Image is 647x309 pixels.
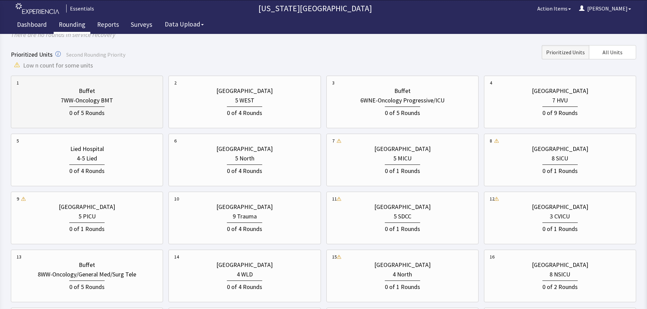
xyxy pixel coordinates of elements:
[374,202,431,212] div: [GEOGRAPHIC_DATA]
[532,202,588,212] div: [GEOGRAPHIC_DATA]
[532,260,588,270] div: [GEOGRAPHIC_DATA]
[78,212,96,221] div: 5 PICU
[235,154,254,163] div: 5 North
[174,137,177,144] div: 6
[332,253,337,260] div: 15
[227,165,262,176] div: 0 of 4 Rounds
[374,260,431,270] div: [GEOGRAPHIC_DATA]
[385,107,420,118] div: 0 of 5 Rounds
[69,223,105,234] div: 0 of 1 Rounds
[542,165,578,176] div: 0 of 1 Rounds
[235,96,254,105] div: 5 WEST
[552,96,568,105] div: 7 HVU
[61,96,113,105] div: 7WW-Oncology BMT
[385,223,420,234] div: 0 of 1 Rounds
[69,107,105,118] div: 0 of 5 Rounds
[16,3,59,14] img: experiencia_logo.png
[174,253,179,260] div: 14
[77,154,97,163] div: 4-5 Lied
[237,270,253,279] div: 4 WLD
[603,48,623,56] span: All Units
[17,253,21,260] div: 13
[360,96,445,105] div: 6WNE-Oncology Progressive/ICU
[385,165,420,176] div: 0 of 1 Rounds
[332,195,337,202] div: 11
[332,79,335,86] div: 3
[542,281,578,292] div: 0 of 2 Rounds
[393,154,412,163] div: 5 MICU
[532,144,588,154] div: [GEOGRAPHIC_DATA]
[393,270,412,279] div: 4 North
[17,137,19,144] div: 5
[216,260,273,270] div: [GEOGRAPHIC_DATA]
[54,17,90,34] a: Rounding
[233,212,257,221] div: 9 Trauma
[174,195,179,202] div: 10
[227,223,262,234] div: 0 of 4 Rounds
[374,144,431,154] div: [GEOGRAPHIC_DATA]
[17,79,19,86] div: 1
[227,107,262,118] div: 0 of 4 Rounds
[532,86,588,96] div: [GEOGRAPHIC_DATA]
[23,61,93,70] span: Low n count for some units
[490,195,495,202] div: 12
[385,281,420,292] div: 0 of 1 Rounds
[552,154,568,163] div: 8 SICU
[216,202,273,212] div: [GEOGRAPHIC_DATA]
[38,270,136,279] div: 8WW-Oncology/General Med/Surg Tele
[97,3,533,14] p: [US_STATE][GEOGRAPHIC_DATA]
[11,30,636,40] div: There are no rounds in service recovery
[59,202,115,212] div: [GEOGRAPHIC_DATA]
[66,51,125,58] span: Second Rounding Priority
[79,260,95,270] div: Buffet
[589,45,636,59] button: All Units
[542,107,578,118] div: 0 of 9 Rounds
[174,79,177,86] div: 2
[394,86,411,96] div: Buffet
[70,144,104,154] div: Lied Hospital
[575,2,635,15] button: [PERSON_NAME]
[490,137,492,144] div: 8
[66,4,94,13] div: Essentials
[12,17,52,34] a: Dashboard
[542,45,589,59] button: Prioritized Units
[332,137,335,144] div: 7
[216,144,273,154] div: [GEOGRAPHIC_DATA]
[216,86,273,96] div: [GEOGRAPHIC_DATA]
[126,17,157,34] a: Surveys
[490,79,492,86] div: 4
[550,270,570,279] div: 8 NSICU
[17,195,19,202] div: 9
[490,253,495,260] div: 16
[69,281,105,292] div: 0 of 5 Rounds
[161,18,208,31] button: Data Upload
[546,48,585,56] span: Prioritized Units
[533,2,575,15] button: Action Items
[79,86,95,96] div: Buffet
[394,212,411,221] div: 5 SDCC
[542,223,578,234] div: 0 of 1 Rounds
[227,281,262,292] div: 0 of 4 Rounds
[11,51,53,58] span: Prioritized Units
[92,17,124,34] a: Reports
[550,212,570,221] div: 3 CVICU
[69,165,105,176] div: 0 of 4 Rounds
